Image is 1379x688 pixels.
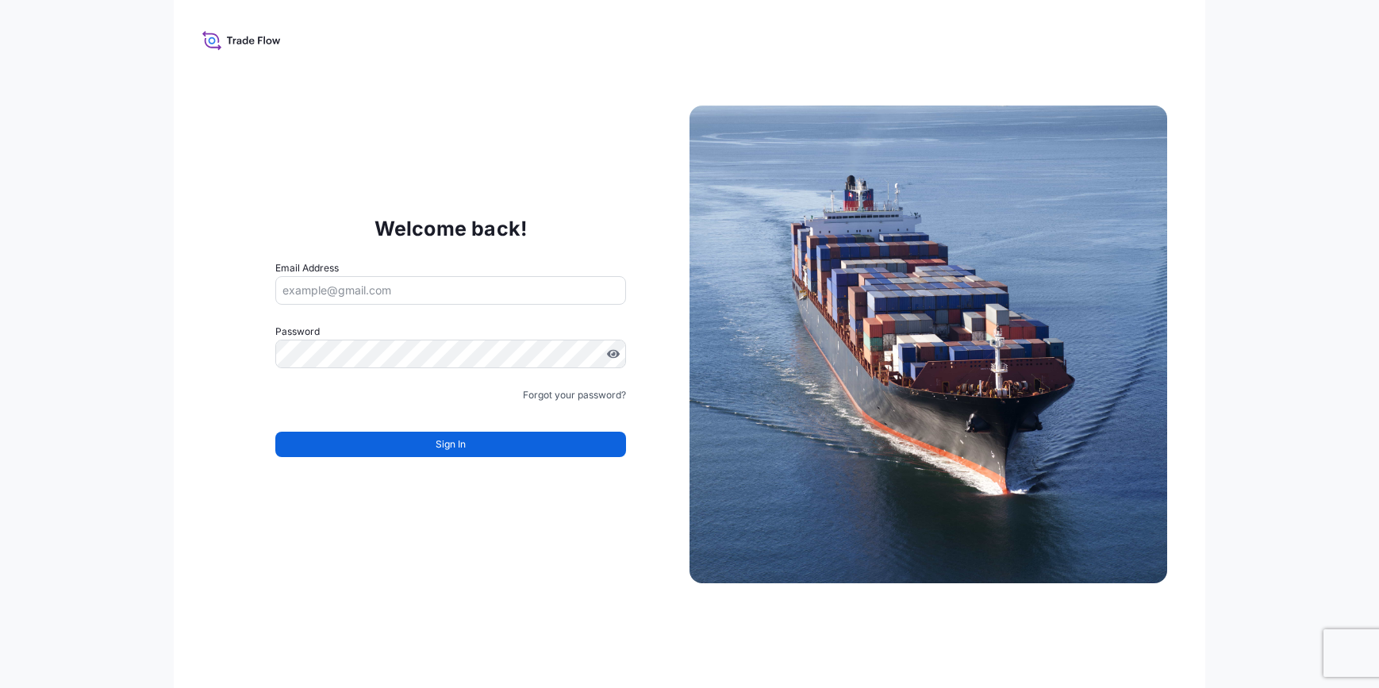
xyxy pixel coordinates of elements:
[607,348,620,360] button: Show password
[375,216,528,241] p: Welcome back!
[275,276,626,305] input: example@gmail.com
[523,387,626,403] a: Forgot your password?
[689,106,1167,583] img: Ship illustration
[275,432,626,457] button: Sign In
[275,260,339,276] label: Email Address
[436,436,466,452] span: Sign In
[275,324,626,340] label: Password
